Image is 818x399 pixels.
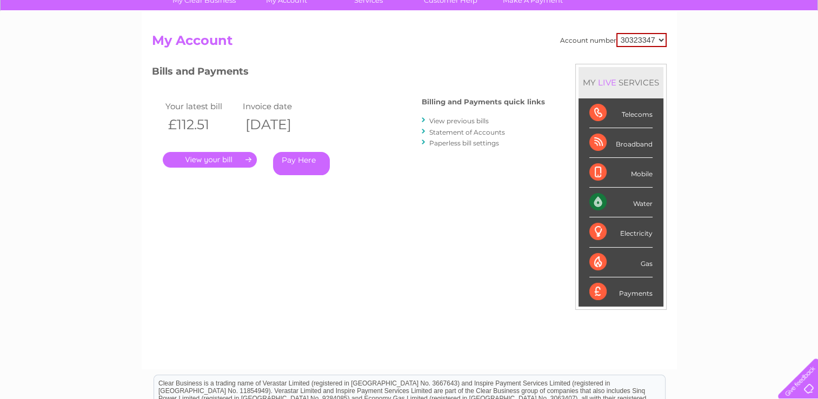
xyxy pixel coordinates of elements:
[589,98,653,128] div: Telecoms
[152,64,545,83] h3: Bills and Payments
[746,46,773,54] a: Contact
[628,46,648,54] a: Water
[429,128,505,136] a: Statement of Accounts
[589,128,653,158] div: Broadband
[596,77,619,88] div: LIVE
[589,158,653,188] div: Mobile
[685,46,717,54] a: Telecoms
[422,98,545,106] h4: Billing and Payments quick links
[589,248,653,277] div: Gas
[614,5,689,19] a: 0333 014 3131
[589,188,653,217] div: Water
[589,277,653,307] div: Payments
[163,152,257,168] a: .
[154,6,665,52] div: Clear Business is a trading name of Verastar Limited (registered in [GEOGRAPHIC_DATA] No. 3667643...
[152,33,667,54] h2: My Account
[782,46,808,54] a: Log out
[240,99,318,114] td: Invoice date
[163,114,241,136] th: £112.51
[240,114,318,136] th: [DATE]
[163,99,241,114] td: Your latest bill
[429,117,489,125] a: View previous bills
[273,152,330,175] a: Pay Here
[578,67,663,98] div: MY SERVICES
[560,33,667,47] div: Account number
[429,139,499,147] a: Paperless bill settings
[655,46,679,54] a: Energy
[724,46,740,54] a: Blog
[29,28,84,61] img: logo.png
[589,217,653,247] div: Electricity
